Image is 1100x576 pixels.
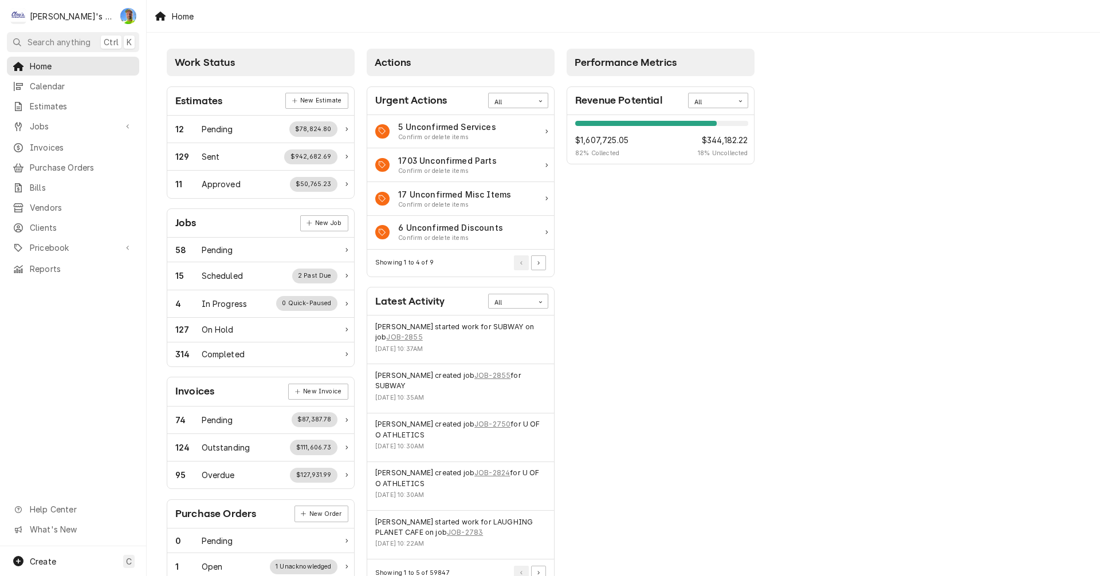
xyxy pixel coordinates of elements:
[202,535,233,547] div: Work Status Title
[7,32,139,52] button: Search anythingCtrlK
[30,120,116,132] span: Jobs
[474,468,510,478] a: JOB-2824
[167,407,354,434] div: Work Status
[367,511,554,559] div: Event
[167,143,354,171] div: Work Status
[575,57,677,68] span: Performance Metrics
[270,559,338,574] div: Work Status Supplemental Data
[167,238,354,262] div: Work Status
[202,348,245,360] div: Work Status Title
[575,134,628,146] span: $1,607,725.05
[375,468,546,489] div: Event String
[367,315,554,559] div: Card Data
[202,178,241,190] div: Work Status Title
[474,419,510,429] a: JOB-2750
[300,215,348,231] a: New Job
[167,342,354,366] a: Work Status
[290,468,337,483] div: Work Status Supplemental Data
[7,198,139,217] a: Vendors
[175,244,202,256] div: Work Status Count
[7,77,139,96] a: Calendar
[167,528,354,553] a: Work Status
[175,441,202,453] div: Work Status Count
[375,419,546,440] div: Event String
[290,440,337,455] div: Work Status Supplemental Data
[398,222,503,234] div: Action Item Title
[375,539,546,549] div: Event Timestamp
[30,242,116,254] span: Pricebook
[202,244,233,256] div: Work Status Title
[284,149,337,164] div: Work Status Supplemental Data
[488,294,548,309] div: Card Data Filter Control
[167,49,355,76] div: Card Column Header
[398,188,511,200] div: Action Item Title
[375,393,546,403] div: Event Timestamp
[30,161,133,173] span: Purchase Orders
[7,178,139,197] a: Bills
[375,491,546,500] div: Event Timestamp
[694,98,728,107] div: All
[167,461,354,488] a: Work Status
[7,57,139,76] a: Home
[175,123,202,135] div: Work Status Count
[7,117,139,136] a: Go to Jobs
[567,76,755,196] div: Card Column Content
[294,506,348,522] a: New Order
[30,503,132,515] span: Help Center
[126,555,132,567] span: C
[167,262,354,290] div: Work Status
[567,86,755,165] div: Card: Revenue Potential
[575,134,628,158] div: Revenue Potential Collected
[167,290,354,318] a: Work Status
[367,87,554,115] div: Card Header
[167,87,354,116] div: Card Header
[300,215,348,231] div: Card Link Button
[375,517,546,538] div: Event String
[175,348,202,360] div: Work Status Count
[289,121,338,136] div: Work Status Supplemental Data
[567,87,754,115] div: Card Header
[698,134,748,146] span: $344,182.22
[167,208,355,367] div: Card: Jobs
[367,115,554,250] div: Card Data
[567,49,755,76] div: Card Column Header
[167,407,354,489] div: Card Data
[167,377,355,489] div: Card: Invoices
[175,506,256,522] div: Card Title
[567,115,754,164] div: Revenue Potential
[285,93,348,109] a: New Estimate
[514,255,529,270] button: Go to Previous Page
[367,115,554,149] div: Action Item
[7,138,139,157] a: Invoices
[367,364,554,413] div: Event
[698,134,748,158] div: Revenue Potential Collected
[167,238,354,366] div: Card Data
[202,441,250,453] div: Work Status Title
[175,215,197,231] div: Card Title
[7,520,139,539] a: Go to What's New
[375,345,546,354] div: Event Timestamp
[202,469,235,481] div: Work Status Title
[167,318,354,342] a: Work Status
[375,57,411,68] span: Actions
[698,149,748,158] span: 18 % Uncollected
[292,269,338,283] div: Work Status Supplemental Data
[167,86,355,199] div: Card: Estimates
[375,468,546,504] div: Event Details
[488,93,548,108] div: Card Data Filter Control
[375,322,546,343] div: Event String
[367,182,554,216] div: Action Item
[175,323,202,336] div: Work Status Count
[290,177,338,192] div: Work Status Supplemental Data
[375,517,546,553] div: Event Details
[175,414,202,426] div: Work Status Count
[167,434,354,461] a: Work Status
[120,8,136,24] div: Greg Austin's Avatar
[30,263,133,275] span: Reports
[367,413,554,462] div: Event
[474,370,510,381] a: JOB-2855
[7,500,139,519] a: Go to Help Center
[202,270,243,282] div: Work Status Title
